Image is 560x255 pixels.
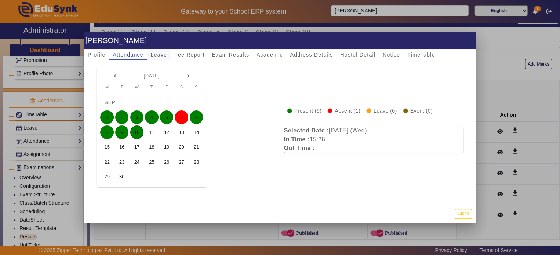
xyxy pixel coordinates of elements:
span: S [195,85,198,89]
strong: Out Time : [284,145,315,151]
button: 2 September 2025 [114,110,130,125]
span: 17 [130,141,144,154]
div: Absent (1) [327,106,360,115]
button: 18 September 2025 [144,140,159,155]
td: SEPT [99,95,204,110]
span: 7 [190,110,203,124]
strong: Selected Date : [284,127,329,134]
button: 16 September 2025 [114,140,130,155]
button: 7 September 2025 [189,110,204,125]
button: 11 September 2025 [144,125,159,140]
span: 30 [115,170,129,184]
span: W [135,85,139,89]
button: 19 September 2025 [159,140,174,155]
span: Leave [151,52,167,57]
span: T [121,85,123,89]
span: 2 [115,110,129,124]
span: 11 [145,125,159,139]
span: 8 [100,125,114,139]
span: T [150,85,153,89]
button: 9 September 2025 [114,125,130,140]
button: 26 September 2025 [159,154,174,170]
strong: In Time : [284,136,310,142]
button: 6 September 2025 [174,110,189,125]
span: [DATE] [143,73,160,79]
button: 17 September 2025 [130,140,145,155]
span: 3 [130,110,144,124]
span: S [180,85,183,89]
button: 24 September 2025 [130,154,145,170]
button: 20 September 2025 [174,140,189,155]
button: 13 September 2025 [174,125,189,140]
span: Academic [257,52,283,57]
span: 10 [130,125,144,139]
button: 27 September 2025 [174,154,189,170]
span: Fee Report [174,52,205,57]
span: 24 [130,155,144,169]
span: 27 [175,155,188,169]
button: 15 September 2025 [99,140,114,155]
button: 10 September 2025 [130,125,145,140]
mat-icon: keyboard_arrow_left [112,72,119,80]
span: 14 [190,125,203,139]
span: 28 [190,155,203,169]
span: 21 [190,141,203,154]
p: 15:38 [284,135,463,144]
span: Profile [88,52,105,57]
button: 22 September 2025 [99,154,114,170]
button: 3 September 2025 [130,110,145,125]
span: 6 [175,110,188,124]
span: 20 [175,141,188,154]
span: Attendance [113,52,143,57]
span: 1 [100,110,114,124]
span: 23 [115,155,129,169]
span: Exam Results [212,52,249,57]
button: Close [455,209,472,219]
span: 19 [160,141,174,154]
span: 25 [145,155,159,169]
span: TimeTable [407,52,435,57]
button: 25 September 2025 [144,154,159,170]
span: 12 [160,125,174,139]
span: 13 [175,125,188,139]
h1: [PERSON_NAME] [84,32,476,49]
span: Address Details [290,52,333,57]
mat-icon: keyboard_arrow_right [185,72,192,80]
button: 29 September 2025 [99,170,114,185]
button: 12 September 2025 [159,125,174,140]
span: F [165,85,168,89]
span: 22 [100,155,114,169]
p: [DATE] (Wed) [284,126,463,135]
div: Leave (0) [366,106,397,115]
button: 5 September 2025 [159,110,174,125]
button: 21 September 2025 [189,140,204,155]
div: Present (9) [287,106,322,115]
span: 16 [115,141,129,154]
span: M [105,85,109,89]
button: 23 September 2025 [114,154,130,170]
button: 1 September 2025 [99,110,114,125]
button: 30 September 2025 [114,170,130,185]
span: 5 [160,110,174,124]
span: Hostel Detail [340,52,375,57]
div: Event (0) [403,106,433,115]
span: 18 [145,141,159,154]
button: 8 September 2025 [99,125,114,140]
span: Notice [383,52,400,57]
span: 29 [100,170,114,184]
span: 4 [145,110,159,124]
span: 15 [100,141,114,154]
span: 26 [160,155,174,169]
button: 28 September 2025 [189,154,204,170]
button: 14 September 2025 [189,125,204,140]
span: 9 [115,125,129,139]
button: 4 September 2025 [144,110,159,125]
